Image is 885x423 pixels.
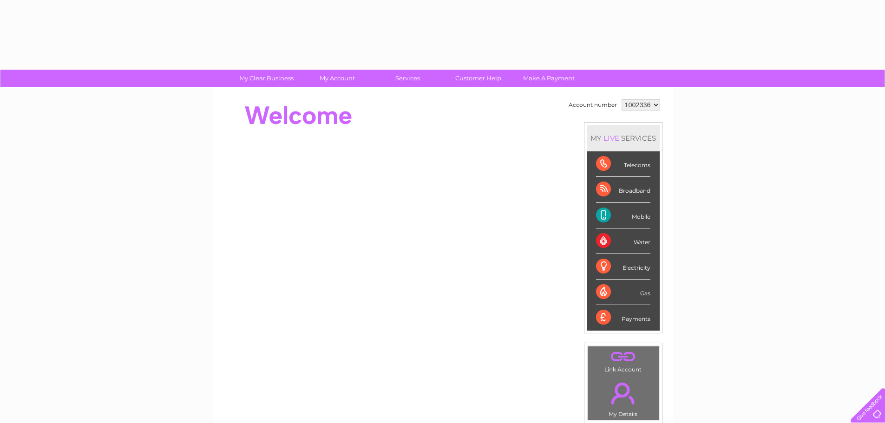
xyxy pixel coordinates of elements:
[590,377,656,410] a: .
[596,177,650,202] div: Broadband
[602,134,621,143] div: LIVE
[566,97,619,113] td: Account number
[369,70,446,87] a: Services
[590,349,656,365] a: .
[596,228,650,254] div: Water
[511,70,587,87] a: Make A Payment
[587,346,659,375] td: Link Account
[440,70,517,87] a: Customer Help
[587,125,660,151] div: MY SERVICES
[596,254,650,280] div: Electricity
[596,280,650,305] div: Gas
[228,70,305,87] a: My Clear Business
[596,203,650,228] div: Mobile
[596,305,650,330] div: Payments
[299,70,375,87] a: My Account
[596,151,650,177] div: Telecoms
[587,375,659,420] td: My Details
